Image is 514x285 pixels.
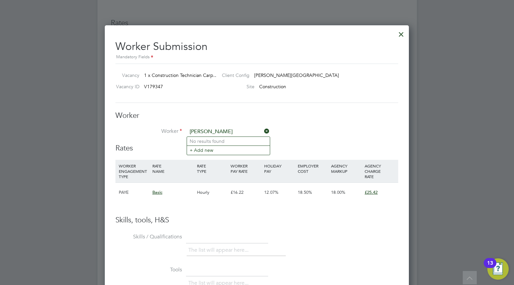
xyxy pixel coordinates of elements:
div: AGENCY MARKUP [329,160,363,177]
label: Site [217,84,255,90]
span: 18.50% [298,189,312,195]
span: V179347 [144,84,163,90]
div: Hourly [195,183,229,202]
span: [PERSON_NAME][GEOGRAPHIC_DATA] [254,72,339,78]
li: + Add new [187,145,270,154]
button: Open Resource Center, 13 new notifications [487,258,509,280]
label: Vacancy [113,72,139,78]
li: No results found [187,137,270,145]
div: RATE NAME [151,160,195,177]
span: 12.07% [264,189,278,195]
div: WORKER ENGAGEMENT TYPE [117,160,151,182]
label: Client Config [217,72,250,78]
li: The list will appear here... [188,246,251,255]
input: Search for... [187,127,269,137]
div: WORKER PAY RATE [229,160,262,177]
span: Basic [152,189,162,195]
h3: Rates [115,143,398,153]
label: Skills / Qualifications [115,233,182,240]
label: Tools [115,266,182,273]
h3: Skills, tools, H&S [115,215,398,225]
span: Construction [259,84,286,90]
label: Worker [115,128,182,135]
div: AGENCY CHARGE RATE [363,160,397,182]
div: Mandatory Fields [115,54,398,61]
div: £16.22 [229,183,262,202]
span: 18.00% [331,189,345,195]
span: £25.42 [365,189,378,195]
h3: Worker [115,111,398,121]
span: 1 x Construction Technician Carp… [144,72,218,78]
div: PAYE [117,183,151,202]
div: EMPLOYER COST [296,160,330,177]
label: Vacancy ID [113,84,139,90]
div: HOLIDAY PAY [262,160,296,177]
h2: Worker Submission [115,35,398,61]
div: RATE TYPE [195,160,229,177]
div: 13 [487,263,493,272]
